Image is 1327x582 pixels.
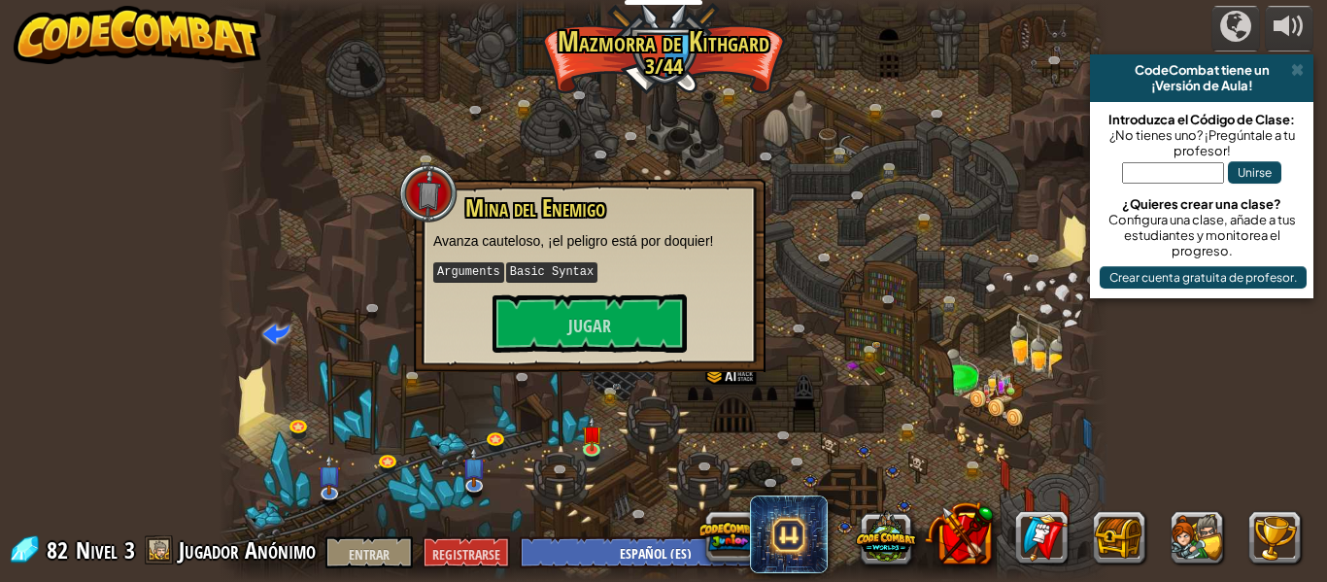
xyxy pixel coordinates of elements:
[349,545,390,564] font: Entrar
[1108,212,1296,258] font: Configura una clase, añade a tus estudiantes y monitorea el progreso.
[1100,266,1307,289] button: Crear cuenta gratuita de profesor.
[462,446,486,487] img: level-banner-unstarted-subscriber.png
[493,294,687,353] button: Jugar
[568,314,611,338] font: Jugar
[1108,112,1295,127] font: Introduzca el Código de Clase:
[465,191,605,224] font: Mina del Enemigo
[506,262,597,283] kbd: Basic Syntax
[1109,127,1295,158] font: ¿No tienes uno? ¡Pregúntale a tu profesor!
[1135,62,1270,78] font: CodeCombat tiene un
[1109,270,1297,285] font: Crear cuenta gratuita de profesor.
[1151,78,1253,93] font: ¡Versión de Aula!
[47,534,68,565] font: 82
[1211,6,1260,51] button: Campañas
[582,416,602,451] img: level-banner-unstarted.png
[612,384,622,391] img: portrait.png
[871,341,881,348] img: portrait.png
[432,545,500,564] font: Registrarse
[1265,6,1313,51] button: Ajustar volumen
[1122,196,1281,212] font: ¿Quieres crear una clase?
[14,6,262,64] img: CodeCombat - Aprende a codificar jugando un juego
[1238,165,1272,180] font: Unirse
[124,534,135,565] font: 3
[433,262,504,283] kbd: Arguments
[179,534,316,565] font: Jugador Anónimo
[325,536,413,568] button: Entrar
[433,233,713,249] font: Avanza cauteloso, ¡el peligro está por doquier!
[1228,161,1281,184] button: Unirse
[423,536,510,568] button: Registrarse
[76,534,118,565] font: Nivel
[318,455,341,496] img: level-banner-unstarted-subscriber.png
